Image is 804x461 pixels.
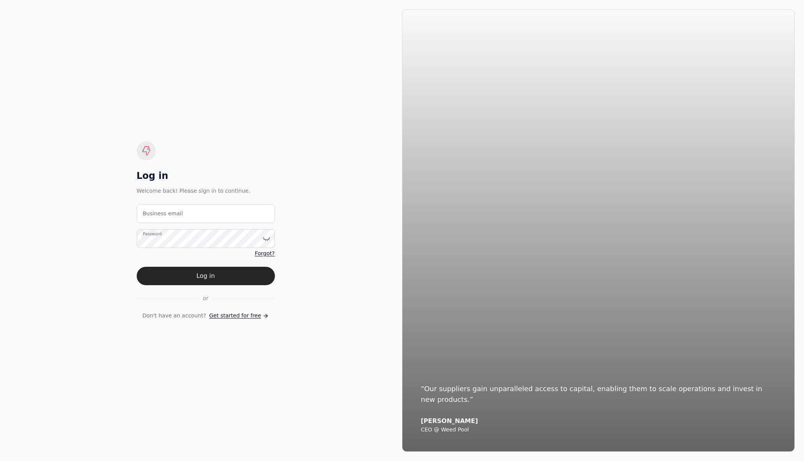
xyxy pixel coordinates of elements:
button: Log in [137,267,275,285]
label: Business email [143,210,183,218]
div: [PERSON_NAME] [421,417,776,425]
a: Get started for free [209,312,269,320]
a: Forgot? [255,250,275,258]
span: Don't have an account? [142,312,206,320]
span: Get started for free [209,312,261,320]
span: or [203,294,208,302]
label: Password [143,231,162,237]
div: Welcome back! Please sign in to continue. [137,187,275,195]
div: Log in [137,170,275,182]
div: “Our suppliers gain unparalleled access to capital, enabling them to scale operations and invest ... [421,383,776,405]
div: CEO @ Weed Pool [421,426,776,433]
